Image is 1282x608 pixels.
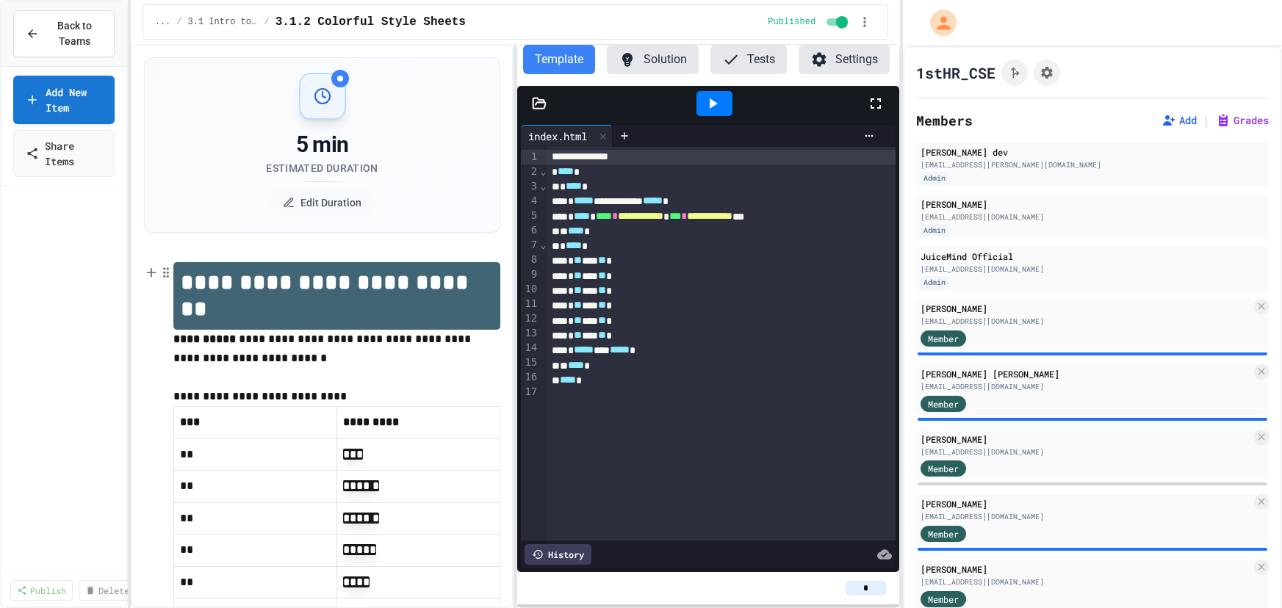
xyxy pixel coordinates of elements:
[607,45,699,74] button: Solution
[521,311,539,326] div: 12
[1203,112,1210,129] span: |
[921,264,1264,275] div: [EMAIL_ADDRESS][DOMAIN_NAME]
[539,239,547,250] span: Fold line
[276,13,466,31] span: 3.1.2 Colorful Style Sheets
[921,211,1264,222] div: [EMAIL_ADDRESS][DOMAIN_NAME]
[13,76,115,124] a: Add New Item
[1216,113,1269,128] button: Grades
[915,6,960,40] div: My Account
[521,194,539,209] div: 4
[1001,59,1028,86] button: Click to see fork details
[1160,485,1267,548] iframe: chat widget
[521,370,539,385] div: 16
[921,224,948,236] div: Admin
[928,527,959,540] span: Member
[188,16,259,28] span: 3.1 Intro to CSS
[921,497,1251,510] div: [PERSON_NAME]
[539,165,547,177] span: Fold line
[928,593,959,606] span: Member
[521,125,613,147] div: index.html
[539,180,547,192] span: Fold line
[921,198,1264,211] div: [PERSON_NAME]
[921,316,1251,327] div: [EMAIL_ADDRESS][DOMAIN_NAME]
[921,250,1264,263] div: JuiceMind Official
[521,223,539,238] div: 6
[921,302,1251,315] div: [PERSON_NAME]
[521,150,539,164] div: 1
[921,145,1264,159] div: [PERSON_NAME] dev
[768,13,851,31] div: Content is published and visible to students
[521,355,539,370] div: 15
[10,580,73,601] a: Publish
[921,446,1251,457] div: [EMAIL_ADDRESS][DOMAIN_NAME]
[928,397,959,410] span: Member
[521,341,539,355] div: 14
[155,16,171,28] span: ...
[916,62,995,83] h1: 1stHR_CSE
[921,433,1251,446] div: [PERSON_NAME]
[928,332,959,345] span: Member
[768,16,815,28] span: Published
[921,276,948,289] div: Admin
[521,297,539,311] div: 11
[521,385,539,399] div: 17
[79,580,136,601] a: Delete
[521,164,539,179] div: 2
[921,367,1251,380] div: [PERSON_NAME] [PERSON_NAME]
[521,326,539,341] div: 13
[521,179,539,194] div: 3
[928,462,959,475] span: Member
[710,45,787,74] button: Tests
[799,45,890,74] button: Settings
[921,562,1251,576] div: [PERSON_NAME]
[48,18,102,49] span: Back to Teams
[916,110,973,131] h2: Members
[1162,113,1197,128] button: Add
[266,161,378,175] div: Estimated Duration
[264,16,270,28] span: /
[921,381,1251,392] div: [EMAIL_ADDRESS][DOMAIN_NAME]
[176,16,181,28] span: /
[521,253,539,267] div: 8
[1220,549,1267,593] iframe: chat widget
[521,209,539,223] div: 5
[13,130,115,177] a: Share Items
[268,188,376,217] button: Edit Duration
[523,45,595,74] button: Template
[521,282,539,297] div: 10
[521,238,539,253] div: 7
[521,129,594,144] div: index.html
[525,544,591,565] div: History
[921,172,948,184] div: Admin
[921,159,1264,170] div: [EMAIL_ADDRESS][PERSON_NAME][DOMAIN_NAME]
[521,267,539,282] div: 9
[266,131,378,158] div: 5 min
[921,576,1251,587] div: [EMAIL_ADDRESS][DOMAIN_NAME]
[921,511,1251,522] div: [EMAIL_ADDRESS][DOMAIN_NAME]
[1034,59,1060,86] button: Assignment Settings
[13,10,115,57] button: Back to Teams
